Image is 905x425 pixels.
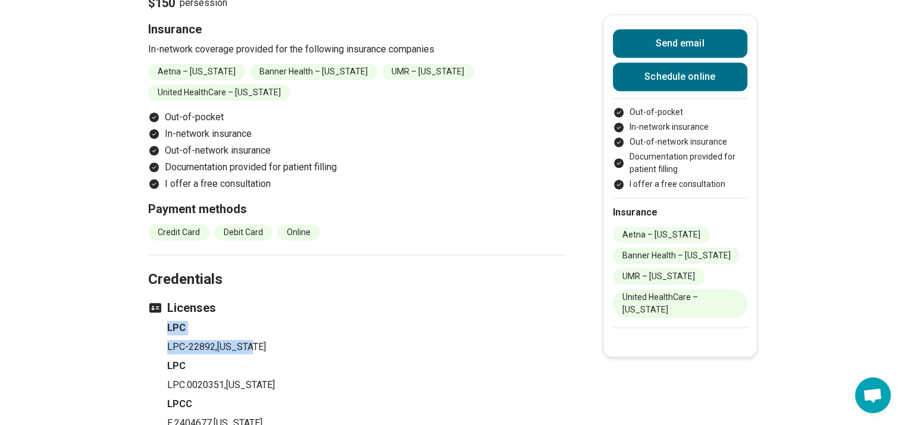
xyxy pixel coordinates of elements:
[215,341,266,352] span: , [US_STATE]
[148,160,565,174] li: Documentation provided for patient filling
[167,340,565,354] p: LPC-22892
[613,205,747,220] h2: Insurance
[148,21,565,37] h3: Insurance
[224,379,275,390] span: , [US_STATE]
[613,178,747,190] li: I offer a free consultation
[214,224,273,240] li: Debit Card
[613,227,710,243] li: Aetna – [US_STATE]
[613,106,747,190] ul: Payment options
[148,201,565,217] h3: Payment methods
[613,248,740,264] li: Banner Health – [US_STATE]
[148,177,565,191] li: I offer a free consultation
[148,42,565,57] p: In-network coverage provided for the following insurance companies
[613,151,747,176] li: Documentation provided for patient filling
[167,359,565,373] h4: LPC
[382,64,474,80] li: UMR – [US_STATE]
[148,110,565,124] li: Out-of-pocket
[277,224,320,240] li: Online
[148,143,565,158] li: Out-of-network insurance
[613,268,704,285] li: UMR – [US_STATE]
[613,121,747,133] li: In-network insurance
[613,62,747,91] a: Schedule online
[148,299,565,316] h3: Licenses
[167,378,565,392] p: LPC.0020351
[613,136,747,148] li: Out-of-network insurance
[250,64,377,80] li: Banner Health – [US_STATE]
[148,224,209,240] li: Credit Card
[613,289,747,318] li: United HealthCare – [US_STATE]
[148,127,565,141] li: In-network insurance
[167,397,565,411] h4: LPCC
[613,106,747,118] li: Out-of-pocket
[148,110,565,191] ul: Payment options
[613,29,747,58] button: Send email
[148,85,290,101] li: United HealthCare – [US_STATE]
[855,377,891,413] div: Open chat
[148,64,245,80] li: Aetna – [US_STATE]
[148,241,565,290] h2: Credentials
[167,321,565,335] h4: LPC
